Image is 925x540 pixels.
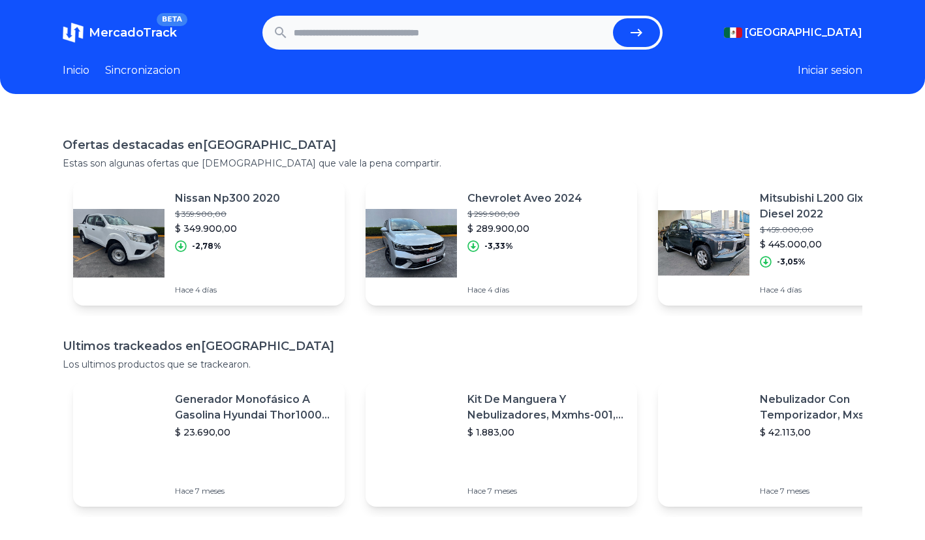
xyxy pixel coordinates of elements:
a: Featured imageChevrolet Aveo 2024$ 299.900,00$ 289.900,00-3,33%Hace 4 días [366,180,637,306]
p: $ 1.883,00 [467,426,627,439]
p: $ 349.900,00 [175,222,280,235]
p: $ 23.690,00 [175,426,334,439]
p: Chevrolet Aveo 2024 [467,191,582,206]
p: Los ultimos productos que se trackearon. [63,358,862,371]
p: Hace 4 días [760,285,919,295]
p: Hace 7 meses [175,486,334,496]
a: Featured imageNissan Np300 2020$ 359.900,00$ 349.900,00-2,78%Hace 4 días [73,180,345,306]
img: Featured image [658,197,749,289]
img: Featured image [366,197,457,289]
p: $ 299.900,00 [467,209,582,219]
h1: Ultimos trackeados en [GEOGRAPHIC_DATA] [63,337,862,355]
a: Featured imageKit De Manguera Y Nebulizadores, Mxmhs-001, 6m, 6 Tees, 8 Bo$ 1.883,00Hace 7 meses [366,381,637,507]
a: Featured imageGenerador Monofásico A Gasolina Hyundai Thor10000 P 11.5 Kw$ 23.690,00Hace 7 meses [73,381,345,507]
p: Estas son algunas ofertas que [DEMOGRAPHIC_DATA] que vale la pena compartir. [63,157,862,170]
span: MercadoTrack [89,25,177,40]
button: [GEOGRAPHIC_DATA] [724,25,862,40]
img: Featured image [73,197,165,289]
h1: Ofertas destacadas en [GEOGRAPHIC_DATA] [63,136,862,154]
p: Mitsubishi L200 Glx 4x4 Diesel 2022 [760,191,919,222]
p: -2,78% [192,241,221,251]
p: Nissan Np300 2020 [175,191,280,206]
img: Featured image [73,398,165,490]
p: Hace 7 meses [467,486,627,496]
a: Sincronizacion [105,63,180,78]
span: BETA [157,13,187,26]
p: -3,05% [777,257,806,267]
p: Nebulizador Con Temporizador, Mxswz-009, 50m, 40 Boquillas [760,392,919,423]
img: Featured image [366,398,457,490]
p: $ 289.900,00 [467,222,582,235]
p: $ 42.113,00 [760,426,919,439]
a: Inicio [63,63,89,78]
p: $ 445.000,00 [760,238,919,251]
p: Generador Monofásico A Gasolina Hyundai Thor10000 P 11.5 Kw [175,392,334,423]
img: MercadoTrack [63,22,84,43]
p: Hace 4 días [175,285,280,295]
span: [GEOGRAPHIC_DATA] [745,25,862,40]
p: $ 359.900,00 [175,209,280,219]
p: Kit De Manguera Y Nebulizadores, Mxmhs-001, 6m, 6 Tees, 8 Bo [467,392,627,423]
img: Mexico [724,27,742,38]
button: Iniciar sesion [798,63,862,78]
p: $ 459.000,00 [760,225,919,235]
p: -3,33% [484,241,513,251]
p: Hace 7 meses [760,486,919,496]
p: Hace 4 días [467,285,582,295]
a: MercadoTrackBETA [63,22,177,43]
img: Featured image [658,398,749,490]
